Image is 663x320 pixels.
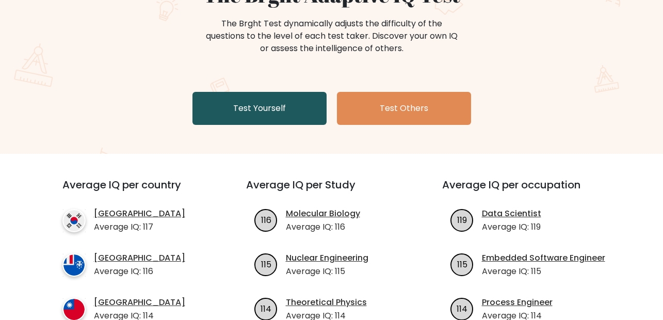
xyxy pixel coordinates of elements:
p: Average IQ: 116 [94,265,185,278]
p: Average IQ: 119 [482,221,541,233]
a: Data Scientist [482,207,541,220]
a: Theoretical Physics [286,296,367,309]
a: Process Engineer [482,296,553,309]
a: Molecular Biology [286,207,360,220]
text: 114 [457,302,467,314]
img: country [62,253,86,277]
h3: Average IQ per occupation [442,179,613,203]
p: Average IQ: 116 [286,221,360,233]
a: [GEOGRAPHIC_DATA] [94,207,185,220]
text: 115 [261,258,271,270]
a: Test Yourself [192,92,327,125]
text: 116 [261,214,271,226]
p: Average IQ: 117 [94,221,185,233]
a: Nuclear Engineering [286,252,368,264]
a: [GEOGRAPHIC_DATA] [94,296,185,309]
text: 119 [457,214,467,226]
a: Test Others [337,92,471,125]
h3: Average IQ per country [62,179,209,203]
div: The Brght Test dynamically adjusts the difficulty of the questions to the level of each test take... [203,18,461,55]
img: country [62,209,86,232]
a: [GEOGRAPHIC_DATA] [94,252,185,264]
h3: Average IQ per Study [246,179,417,203]
text: 114 [261,302,271,314]
p: Average IQ: 115 [286,265,368,278]
p: Average IQ: 115 [482,265,605,278]
text: 115 [457,258,467,270]
a: Embedded Software Engineer [482,252,605,264]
